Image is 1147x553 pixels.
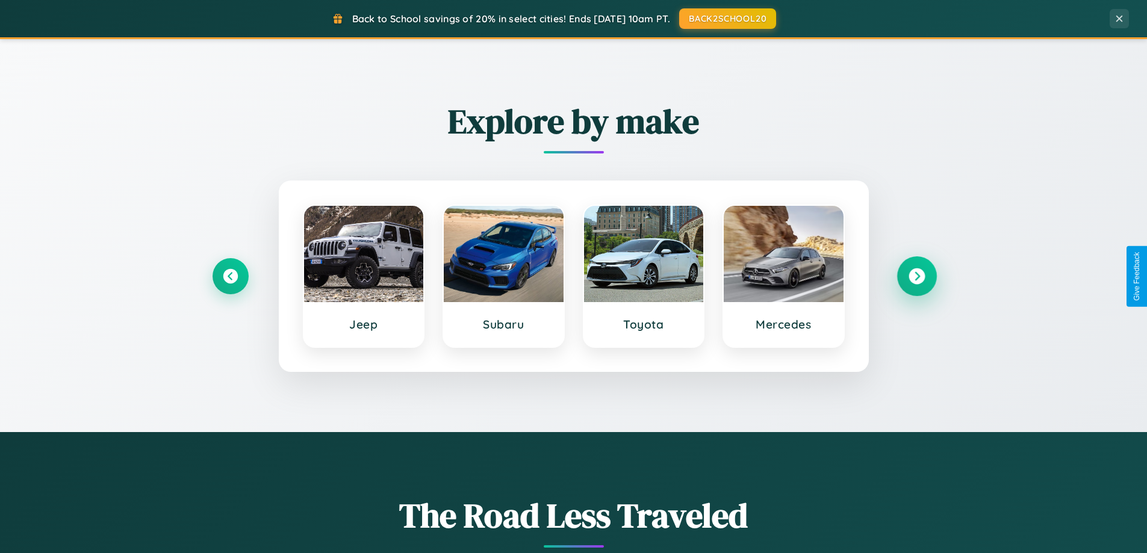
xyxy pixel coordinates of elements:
[352,13,670,25] span: Back to School savings of 20% in select cities! Ends [DATE] 10am PT.
[213,492,935,539] h1: The Road Less Traveled
[456,317,552,332] h3: Subaru
[1133,252,1141,301] div: Give Feedback
[736,317,831,332] h3: Mercedes
[596,317,692,332] h3: Toyota
[213,98,935,144] h2: Explore by make
[316,317,412,332] h3: Jeep
[679,8,776,29] button: BACK2SCHOOL20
